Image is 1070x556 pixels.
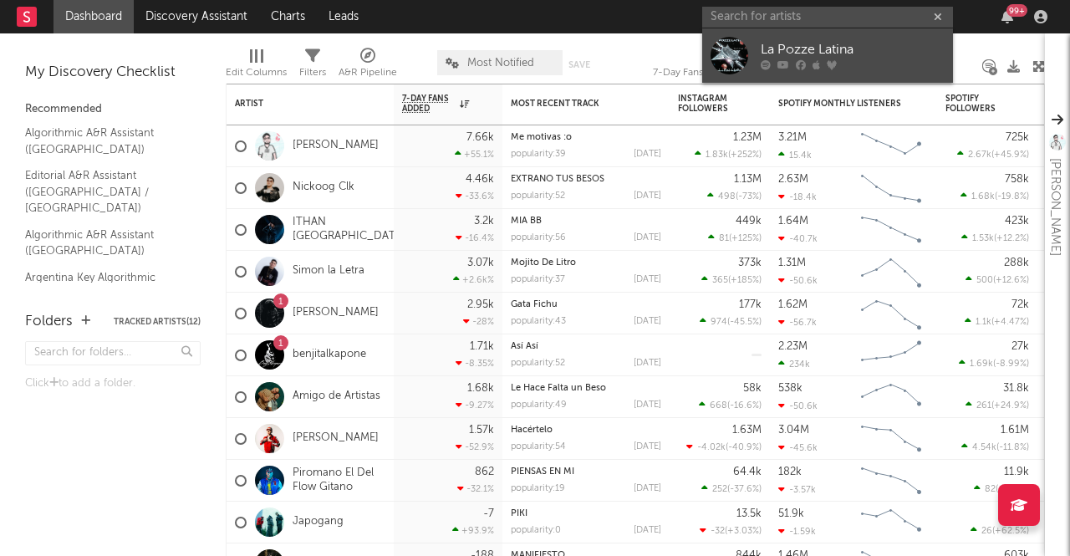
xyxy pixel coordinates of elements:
div: 1.13M [734,174,762,185]
a: [PERSON_NAME] [293,431,379,446]
a: Algorithmic A&R Assistant ([GEOGRAPHIC_DATA]) [25,124,184,158]
div: ( ) [700,316,762,327]
div: ( ) [701,483,762,494]
div: [DATE] [634,191,661,201]
div: 7.66k [466,132,494,143]
svg: Chart title [853,209,929,251]
span: +12.2 % [996,234,1027,243]
div: popularity: 52 [511,359,565,368]
div: ( ) [971,525,1029,536]
span: +24.9 % [994,401,1027,411]
a: [PERSON_NAME] [293,139,379,153]
div: popularity: 49 [511,400,567,410]
div: -40.7k [778,233,818,244]
div: 3.04M [778,425,809,436]
div: -32.1 % [457,483,494,494]
div: -1.59k [778,526,816,537]
a: [PERSON_NAME] [293,306,379,320]
div: 2.23M [778,341,808,352]
div: 449k [736,216,762,227]
span: +45.9 % [994,150,1027,160]
div: Filters [299,63,326,83]
a: Así Así [511,342,538,351]
div: 11.9k [1004,467,1029,477]
div: ( ) [701,274,762,285]
div: +55.1 % [455,149,494,160]
span: -45.5 % [730,318,759,327]
div: -52.9 % [456,441,494,452]
a: PIENSAS EN MI [511,467,574,477]
div: -8.35 % [456,358,494,369]
a: EXTRAÑO TUS BESOS [511,175,604,184]
div: ( ) [965,316,1029,327]
input: Search for folders... [25,341,201,365]
div: 538k [778,383,802,394]
a: Hacértelo [511,426,553,435]
div: ( ) [966,400,1029,411]
span: 1.68k [971,192,995,201]
div: 3.07k [467,258,494,268]
div: [DATE] [634,400,661,410]
a: Japogang [293,515,344,529]
div: [DATE] [634,317,661,326]
svg: Chart title [853,418,929,460]
div: ( ) [974,483,1029,494]
div: popularity: 0 [511,526,561,535]
div: 99 + [1006,4,1027,17]
span: +125 % [731,234,759,243]
div: Spotify Monthly Listeners [778,99,904,109]
span: 1.83k [706,150,728,160]
div: -28 % [463,316,494,327]
div: Edit Columns [226,42,287,90]
span: +252 % [731,150,759,160]
span: 7-Day Fans Added [402,94,456,114]
div: ( ) [686,441,762,452]
div: 1.71k [470,341,494,352]
div: 31.8k [1003,383,1029,394]
span: 668 [710,401,727,411]
div: popularity: 52 [511,191,565,201]
div: popularity: 19 [511,484,565,493]
div: Le Hace Falta un Beso [511,384,661,393]
div: A&R Pipeline [339,63,397,83]
div: [DATE] [634,233,661,242]
span: 1.53k [972,234,994,243]
div: 758k [1005,174,1029,185]
svg: Chart title [853,460,929,502]
div: 725k [1006,132,1029,143]
span: Most Notified [467,58,534,69]
div: 1.64M [778,216,808,227]
span: +185 % [731,276,759,285]
div: -16.4 % [456,232,494,243]
div: -33.6 % [456,191,494,201]
svg: Chart title [853,251,929,293]
div: popularity: 54 [511,442,566,451]
div: 423k [1005,216,1029,227]
a: Mojito De Litro [511,258,576,268]
div: ( ) [966,274,1029,285]
div: 2.63M [778,174,808,185]
div: 288k [1004,258,1029,268]
div: A&R Pipeline [339,42,397,90]
span: 252 [712,485,727,494]
a: Algorithmic A&R Assistant ([GEOGRAPHIC_DATA]) [25,226,184,260]
div: -18.4k [778,191,817,202]
div: 3.2k [474,216,494,227]
div: 58k [743,383,762,394]
span: 1.69k [970,360,993,369]
span: -37.6 % [730,485,759,494]
span: -16.6 % [730,401,759,411]
div: -56.7k [778,317,817,328]
div: Filters [299,42,326,90]
svg: Chart title [853,167,929,209]
span: 974 [711,318,727,327]
span: +3.03 % [727,527,759,536]
div: Instagram Followers [678,94,736,114]
div: 15.4k [778,150,812,161]
div: ( ) [960,191,1029,201]
span: +62.5 % [995,527,1027,536]
span: 500 [976,276,993,285]
div: 177k [739,299,762,310]
div: ( ) [699,400,762,411]
svg: Chart title [853,376,929,418]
